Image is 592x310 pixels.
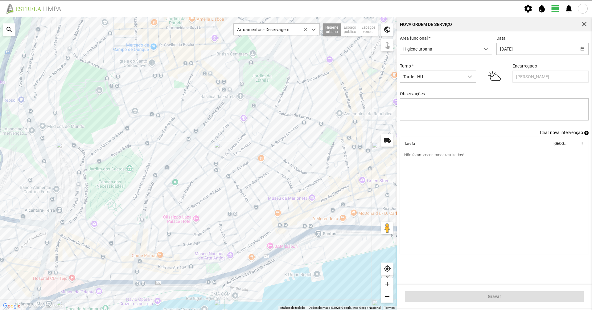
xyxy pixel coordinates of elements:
label: Data [496,36,506,41]
span: more_vert [579,141,584,146]
div: my_location [381,263,393,275]
span: settings [524,4,533,13]
img: Google [2,302,22,310]
span: water_drop [537,4,546,13]
div: public [381,23,393,36]
div: Espaços verdes [359,23,378,36]
div: [GEOGRAPHIC_DATA] [553,141,566,146]
div: dropdown trigger [464,71,476,82]
div: dropdown trigger [480,43,492,55]
a: Termos (abre num novo separador) [384,306,395,309]
span: Higiene urbana [400,43,480,55]
img: 03d.svg [488,70,501,83]
div: Não foram encontrados resultados! [404,153,464,157]
div: touch_app [381,39,393,51]
span: add [584,131,589,135]
span: Arruamentos - Deservagem [234,24,308,35]
span: notifications [564,4,573,13]
label: Área funcional * [400,36,430,41]
span: Dados do mapa ©2025 Google, Inst. Geogr. Nacional [309,306,380,309]
div: Higiene urbana [323,23,341,36]
button: Gravar [405,291,584,302]
span: Gravar [408,294,581,299]
div: local_shipping [381,134,393,147]
button: Arraste o Pegman para o mapa para abrir o Street View [381,222,393,234]
div: Nova Ordem de Serviço [400,22,452,27]
label: Turno * [400,63,414,68]
div: dropdown trigger [308,24,320,35]
img: file [4,3,68,14]
label: Observações [400,91,425,96]
div: search [3,23,15,36]
span: Tarde - HU [400,71,464,82]
label: Encarregado [512,63,537,68]
div: Tarefa [404,141,415,146]
a: Abrir esta área no Google Maps (abre uma nova janela) [2,302,22,310]
div: remove [381,290,393,303]
span: view_day [551,4,560,13]
span: Criar nova intervenção [540,130,583,135]
div: add [381,278,393,290]
div: Espaço público [341,23,359,36]
button: Atalhos de teclado [280,306,305,310]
